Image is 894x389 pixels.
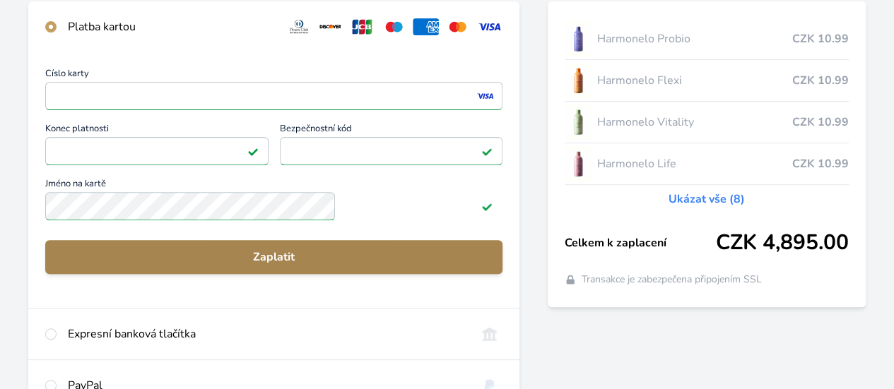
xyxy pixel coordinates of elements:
[565,21,592,56] img: CLEAN_PROBIO_se_stinem_x-lo.jpg
[57,249,491,265] span: Zaplatit
[565,63,592,98] img: CLEAN_FLEXI_se_stinem_x-hi_(1)-lo.jpg
[565,234,716,251] span: Celkem k zaplacení
[317,18,343,35] img: discover.svg
[481,201,493,212] img: Platné pole
[349,18,375,35] img: jcb.svg
[68,325,465,342] div: Expresní banková tlačítka
[792,155,849,172] span: CZK 10.99
[669,191,745,208] a: Ukázat vše (8)
[280,124,503,137] span: Bezpečnostní kód
[45,192,335,220] input: Jméno na kartěPlatné pole
[597,30,792,47] span: Harmonelo Probio
[792,114,849,131] span: CZK 10.99
[476,18,502,35] img: visa.svg
[565,104,592,140] img: CLEAN_VITALITY_se_stinem_x-lo.jpg
[597,72,792,89] span: Harmonelo Flexi
[565,146,592,181] img: CLEAN_LIFE_se_stinem_x-lo.jpg
[792,30,849,47] span: CZK 10.99
[445,18,471,35] img: mc.svg
[716,230,849,256] span: CZK 4,895.00
[286,141,497,161] iframe: Iframe pro bezpečnostní kód
[52,86,496,106] iframe: Iframe pro číslo karty
[286,18,312,35] img: diners.svg
[247,145,259,157] img: Platné pole
[45,240,502,274] button: Zaplatit
[582,273,762,287] span: Transakce je zabezpečena připojením SSL
[68,18,275,35] div: Platba kartou
[597,114,792,131] span: Harmonelo Vitality
[597,155,792,172] span: Harmonelo Life
[45,69,502,82] span: Číslo karty
[476,325,502,342] img: onlineBanking_CZ.svg
[45,179,502,192] span: Jméno na kartě
[792,72,849,89] span: CZK 10.99
[476,90,495,102] img: visa
[52,141,262,161] iframe: Iframe pro datum vypršení platnosti
[45,124,269,137] span: Konec platnosti
[413,18,439,35] img: amex.svg
[481,145,493,157] img: Platné pole
[381,18,407,35] img: maestro.svg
